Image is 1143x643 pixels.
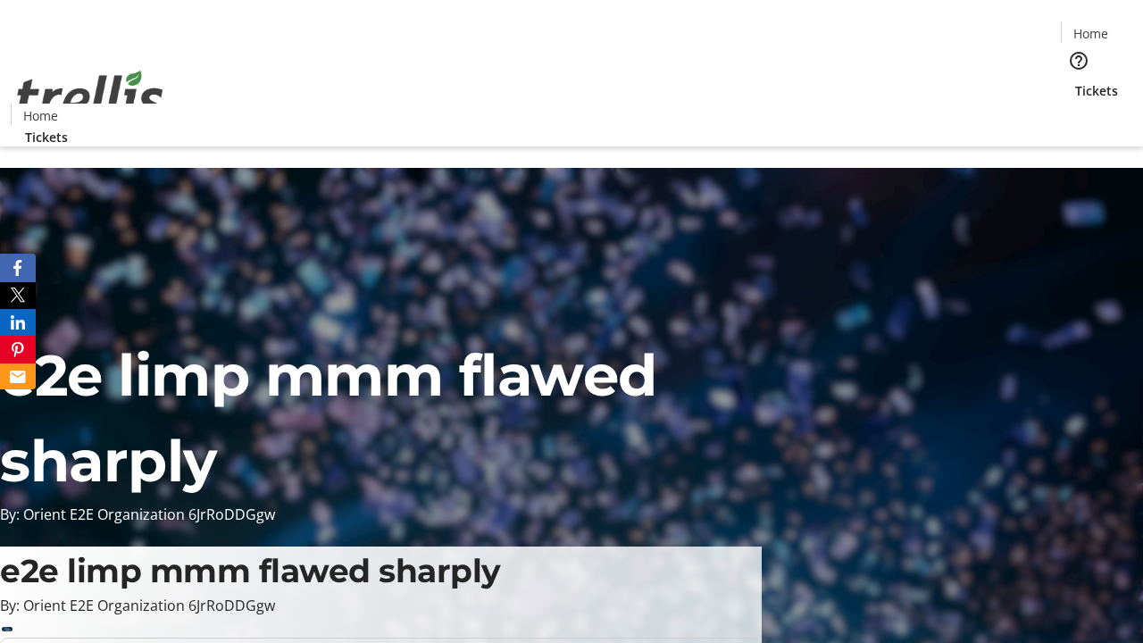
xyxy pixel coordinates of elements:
a: Tickets [1061,81,1132,100]
a: Home [12,106,69,125]
span: Home [23,106,58,125]
button: Cart [1061,100,1097,136]
button: Help [1061,43,1097,79]
span: Tickets [25,128,68,146]
span: Tickets [1075,81,1118,100]
a: Home [1062,24,1119,43]
span: Home [1073,24,1108,43]
a: Tickets [11,128,82,146]
img: Orient E2E Organization 6JrRoDDGgw's Logo [11,51,170,140]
